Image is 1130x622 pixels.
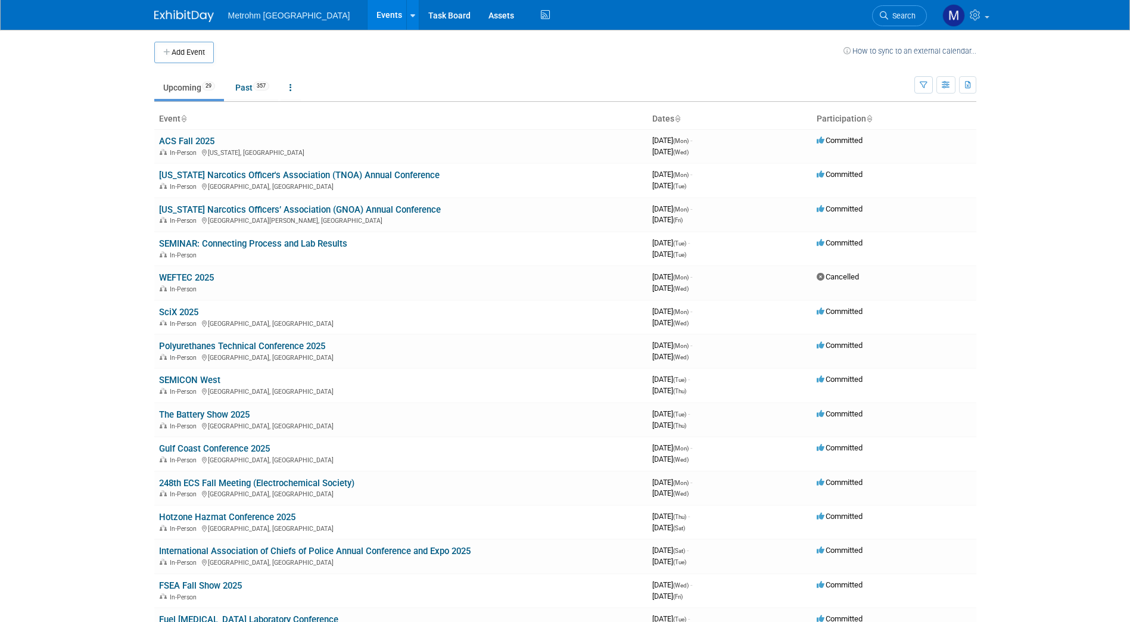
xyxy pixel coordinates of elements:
span: [DATE] [652,489,689,497]
span: Metrohm [GEOGRAPHIC_DATA] [228,11,350,20]
span: - [690,170,692,179]
a: Gulf Coast Conference 2025 [159,443,270,454]
span: [DATE] [652,421,686,430]
a: FSEA Fall Show 2025 [159,580,242,591]
div: [GEOGRAPHIC_DATA], [GEOGRAPHIC_DATA] [159,181,643,191]
img: In-Person Event [160,149,167,155]
span: [DATE] [652,546,689,555]
span: In-Person [170,251,200,259]
span: In-Person [170,456,200,464]
span: (Tue) [673,183,686,189]
div: [GEOGRAPHIC_DATA], [GEOGRAPHIC_DATA] [159,489,643,498]
div: [GEOGRAPHIC_DATA], [GEOGRAPHIC_DATA] [159,352,643,362]
span: [DATE] [652,523,685,532]
img: In-Person Event [160,422,167,428]
span: (Wed) [673,149,689,155]
span: Committed [817,443,863,452]
a: Hotzone Hazmat Conference 2025 [159,512,295,523]
span: (Wed) [673,354,689,360]
span: [DATE] [652,443,692,452]
div: [GEOGRAPHIC_DATA], [GEOGRAPHIC_DATA] [159,386,643,396]
span: (Wed) [673,582,689,589]
div: [GEOGRAPHIC_DATA], [GEOGRAPHIC_DATA] [159,421,643,430]
span: - [690,136,692,145]
span: (Tue) [673,240,686,247]
span: (Mon) [673,274,689,281]
span: (Fri) [673,593,683,600]
span: (Tue) [673,377,686,383]
a: Sort by Participation Type [866,114,872,123]
span: Cancelled [817,272,859,281]
span: [DATE] [652,580,692,589]
span: [DATE] [652,238,690,247]
a: [US_STATE] Narcotics Officers’ Association (GNOA) Annual Conference [159,204,441,215]
span: (Tue) [673,251,686,258]
span: [DATE] [652,307,692,316]
span: [DATE] [652,215,683,224]
img: In-Person Event [160,593,167,599]
span: (Mon) [673,309,689,315]
th: Dates [648,109,812,129]
span: [DATE] [652,375,690,384]
a: SEMINAR: Connecting Process and Lab Results [159,238,347,249]
span: - [690,307,692,316]
span: - [690,341,692,350]
span: [DATE] [652,386,686,395]
a: Sort by Event Name [180,114,186,123]
span: [DATE] [652,352,689,361]
span: (Tue) [673,411,686,418]
img: In-Person Event [160,456,167,462]
span: - [690,443,692,452]
span: Committed [817,375,863,384]
img: In-Person Event [160,388,167,394]
span: (Wed) [673,456,689,463]
a: ACS Fall 2025 [159,136,214,147]
span: [DATE] [652,409,690,418]
img: ExhibitDay [154,10,214,22]
span: (Mon) [673,480,689,486]
a: The Battery Show 2025 [159,409,250,420]
span: In-Person [170,149,200,157]
span: (Thu) [673,422,686,429]
a: Polyurethanes Technical Conference 2025 [159,341,325,352]
img: In-Person Event [160,251,167,257]
span: 357 [253,82,269,91]
span: - [688,512,690,521]
div: [GEOGRAPHIC_DATA], [GEOGRAPHIC_DATA] [159,455,643,464]
img: In-Person Event [160,490,167,496]
span: [DATE] [652,592,683,601]
span: Committed [817,170,863,179]
span: Committed [817,307,863,316]
img: In-Person Event [160,354,167,360]
span: In-Person [170,285,200,293]
span: In-Person [170,320,200,328]
span: (Sat) [673,525,685,531]
th: Participation [812,109,976,129]
img: In-Person Event [160,217,167,223]
span: 29 [202,82,215,91]
span: (Thu) [673,514,686,520]
span: [DATE] [652,512,690,521]
a: SEMICON West [159,375,220,385]
span: [DATE] [652,455,689,464]
span: In-Person [170,217,200,225]
div: [GEOGRAPHIC_DATA], [GEOGRAPHIC_DATA] [159,523,643,533]
span: In-Person [170,525,200,533]
span: (Fri) [673,217,683,223]
span: - [688,238,690,247]
span: (Mon) [673,343,689,349]
img: In-Person Event [160,525,167,531]
span: Committed [817,341,863,350]
a: [US_STATE] Narcotics Officer's Association (TNOA) Annual Conference [159,170,440,181]
a: 248th ECS Fall Meeting (Electrochemical Society) [159,478,354,489]
span: (Mon) [673,138,689,144]
span: Committed [817,512,863,521]
span: [DATE] [652,204,692,213]
span: (Wed) [673,320,689,326]
span: In-Person [170,593,200,601]
span: (Thu) [673,388,686,394]
a: International Association of Chiefs of Police Annual Conference and Expo 2025 [159,546,471,556]
a: WEFTEC 2025 [159,272,214,283]
span: [DATE] [652,250,686,259]
a: Past357 [226,76,278,99]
